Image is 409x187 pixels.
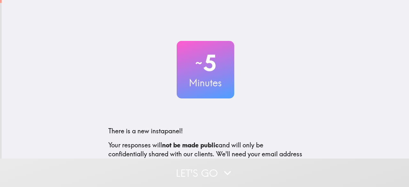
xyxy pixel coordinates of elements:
[108,141,303,168] p: Your responses will and will only be confidentially shared with our clients. We'll need your emai...
[177,76,234,90] h3: Minutes
[162,141,219,149] b: not be made public
[177,50,234,76] h2: 5
[108,127,183,135] span: There is a new instapanel!
[194,53,203,73] span: ~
